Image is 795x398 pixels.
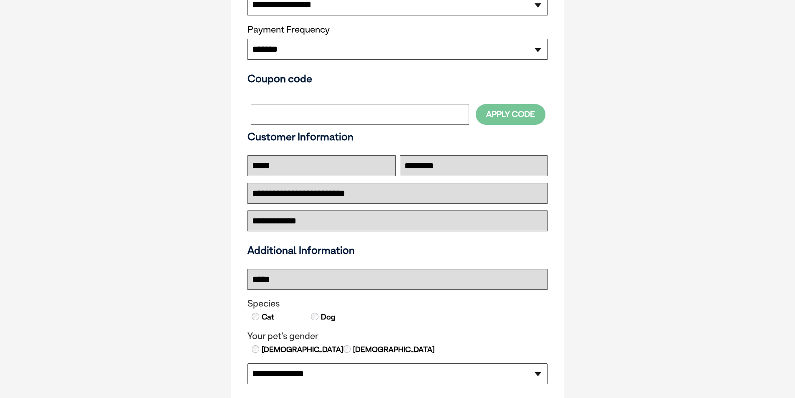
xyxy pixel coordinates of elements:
[247,24,330,35] label: Payment Frequency
[247,331,548,342] legend: Your pet's gender
[247,72,548,85] h3: Coupon code
[247,130,548,143] h3: Customer Information
[476,104,545,124] button: Apply Code
[247,298,548,309] legend: Species
[244,244,551,256] h3: Additional Information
